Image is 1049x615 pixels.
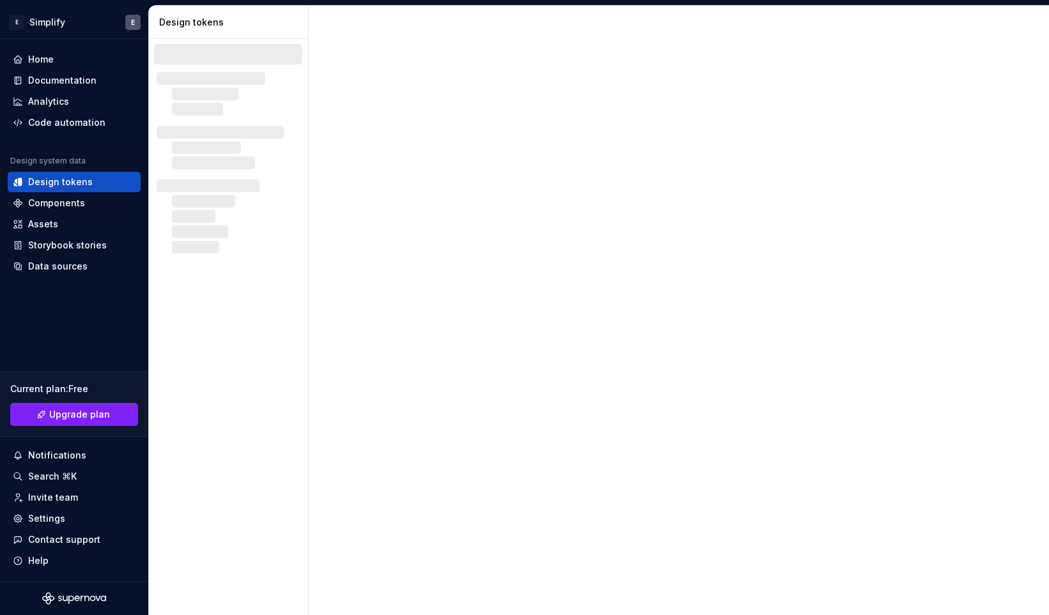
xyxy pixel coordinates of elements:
[8,235,141,255] a: Storybook stories
[28,449,86,462] div: Notifications
[10,403,138,426] a: Upgrade plan
[28,512,65,525] div: Settings
[28,197,85,209] div: Components
[159,16,303,29] div: Design tokens
[8,172,141,192] a: Design tokens
[28,74,97,87] div: Documentation
[28,176,93,188] div: Design tokens
[28,53,54,66] div: Home
[9,15,24,30] div: E
[28,533,100,546] div: Contact support
[10,383,138,395] div: Current plan : Free
[49,408,110,421] span: Upgrade plan
[8,193,141,213] a: Components
[8,70,141,91] a: Documentation
[8,529,141,550] button: Contact support
[8,466,141,487] button: Search ⌘K
[42,592,106,605] svg: Supernova Logo
[8,508,141,529] a: Settings
[28,239,107,252] div: Storybook stories
[8,91,141,112] a: Analytics
[8,445,141,466] button: Notifications
[131,17,135,27] div: E
[8,112,141,133] a: Code automation
[28,491,78,504] div: Invite team
[3,8,146,36] button: ESimplifyE
[8,214,141,234] a: Assets
[8,49,141,70] a: Home
[28,218,58,231] div: Assets
[28,95,69,108] div: Analytics
[8,256,141,277] a: Data sources
[28,470,77,483] div: Search ⌘K
[8,550,141,571] button: Help
[8,487,141,508] a: Invite team
[28,554,49,567] div: Help
[10,156,86,166] div: Design system data
[28,260,88,273] div: Data sources
[29,16,65,29] div: Simplify
[28,116,105,129] div: Code automation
